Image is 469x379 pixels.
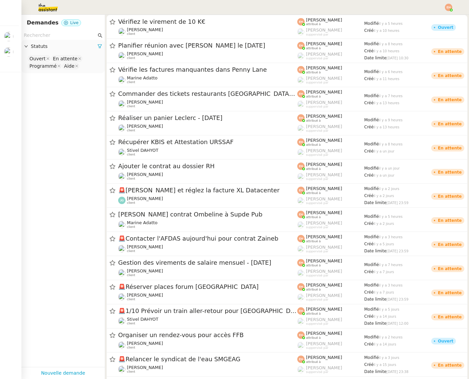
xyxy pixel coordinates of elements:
span: il y a 13 heures [374,101,399,105]
span: [DATE] 23:59 [386,201,408,205]
span: Date limite [364,297,386,302]
span: il y a 3 heures [379,235,403,239]
img: svg [118,197,126,204]
div: En attente [438,243,462,247]
app-user-detailed-label: client [118,100,297,108]
img: users%2FKIcnt4T8hLMuMUUpHYCYQM06gPC2%2Favatar%2F1dbe3bdc-0f95-41bf-bf6e-fc84c6569aaf [118,148,126,156]
span: suppervisé par [306,153,328,157]
span: [PERSON_NAME] [306,41,342,46]
span: il y a 7 heures [379,263,403,267]
span: [PERSON_NAME] [306,293,342,298]
span: Créé [364,269,374,274]
span: Commander des tickets restaurants [GEOGRAPHIC_DATA] - [DATE] [118,91,297,97]
span: Modifié [364,283,379,288]
img: svg [297,331,305,339]
div: En attente [438,50,462,54]
app-user-label: suppervisé par [297,124,364,133]
app-user-detailed-label: client [118,196,297,205]
span: Créé [364,314,374,319]
span: Ajouter le contrat au dossier RH [118,163,297,169]
span: Créé [364,342,374,346]
app-user-detailed-label: client [118,341,297,350]
app-user-detailed-label: client [118,293,297,301]
span: client [127,153,135,156]
span: il y a 5 jours [374,242,394,246]
div: En attente [438,291,462,295]
img: svg [445,4,452,11]
span: [PERSON_NAME] [306,282,342,288]
app-user-label: attribué à [297,186,364,195]
span: attribué à [306,264,321,267]
span: [DATE] 12:00 [386,322,408,325]
span: client [127,177,135,181]
app-user-detailed-label: client [118,148,297,156]
app-user-detailed-label: client [118,365,297,374]
a: Nouvelle demande [41,369,85,377]
app-user-label: attribué à [297,17,364,26]
app-user-label: attribué à [297,210,364,219]
span: attribué à [306,143,321,147]
div: En attente [53,56,77,62]
img: svg [297,187,305,194]
app-user-detailed-label: client [118,244,297,253]
span: Créé [364,221,374,226]
span: suppervisé par [306,33,328,37]
img: users%2F8F3ae0CdRNRxLT9M8DTLuFZT1wq1%2Favatar%2F8d3ba6ea-8103-41c2-84d4-2a4cca0cf040 [118,124,126,132]
span: attribué à [306,47,321,50]
span: Modifié [364,21,379,26]
span: Réaliser un panier Leclerc - [DATE] [118,115,297,121]
span: attribué à [306,95,321,99]
img: users%2F0v3yA2ZOZBYwPN7V38GNVTYjOQj1%2Favatar%2Fa58eb41e-cbb7-4128-9131-87038ae72dcb [4,32,13,41]
app-user-label: suppervisé par [297,172,364,181]
img: users%2FyQfMwtYgTqhRP2YHWHmG2s2LYaD3%2Favatar%2Fprofile-pic.png [297,366,305,373]
div: Ouvert [438,25,453,29]
span: il y a 6 heures [379,70,403,74]
app-user-label: suppervisé par [297,76,364,84]
span: [PERSON_NAME] [306,89,342,94]
app-user-label: attribué à [297,114,364,122]
span: 🚨 [118,356,126,363]
span: attribué à [306,312,321,316]
span: [PERSON_NAME] [306,65,342,70]
span: Modifié [364,235,379,239]
span: [PERSON_NAME] [127,268,163,273]
div: En attente [438,267,462,271]
img: users%2FcRgg4TJXLQWrBH1iwK9wYfCha1e2%2Favatar%2Fc9d2fa25-7b78-4dd4-b0f3-ccfa08be62e5 [118,366,126,373]
span: [PERSON_NAME] [306,114,342,119]
span: [PERSON_NAME] [306,245,342,250]
app-user-label: attribué à [297,331,364,339]
img: users%2FyQfMwtYgTqhRP2YHWHmG2s2LYaD3%2Favatar%2Fprofile-pic.png [297,28,305,36]
img: users%2FyQfMwtYgTqhRP2YHWHmG2s2LYaD3%2Favatar%2Fprofile-pic.png [297,52,305,60]
app-user-label: suppervisé par [297,317,364,326]
div: Programmé [29,63,57,69]
span: [PERSON_NAME] [127,51,163,56]
span: suppervisé par [306,322,328,326]
span: Stivel DAHYOT [127,317,158,322]
span: [PERSON_NAME] [306,124,342,129]
span: attribué à [306,240,321,243]
app-user-label: attribué à [297,282,364,291]
nz-select-item: Ouvert [28,55,51,62]
input: Rechercher [24,31,96,39]
span: [PERSON_NAME] [306,162,342,167]
span: 🚨 [118,283,126,290]
span: [PERSON_NAME] [127,341,163,346]
span: Vérifie les factures manquantes dans Penny Lane [118,67,297,73]
span: client [127,32,135,36]
span: [PERSON_NAME] [127,172,163,177]
span: Créé [364,173,374,178]
span: client [127,322,135,325]
img: svg [297,18,305,25]
img: svg [297,283,305,291]
span: 🚨 [118,187,126,194]
span: Marine Adatto [127,220,158,225]
span: Date limite [364,321,386,326]
img: users%2FKIcnt4T8hLMuMUUpHYCYQM06gPC2%2Favatar%2F1dbe3bdc-0f95-41bf-bf6e-fc84c6569aaf [118,317,126,325]
span: [PERSON_NAME] [306,258,342,263]
span: il y a 13 heures [374,125,399,129]
app-user-label: attribué à [297,65,364,74]
span: Créé [364,193,374,198]
img: users%2FtFhOaBya8rNVU5KG7br7ns1BCvi2%2Favatar%2Faa8c47da-ee6c-4101-9e7d-730f2e64f978 [118,100,126,108]
img: users%2Fu5utAm6r22Q2efrA9GW4XXK0tp42%2Favatar%2Fec7cfc88-a6c7-457c-b43b-5a2740bdf05f [118,221,126,228]
img: svg [297,356,305,363]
